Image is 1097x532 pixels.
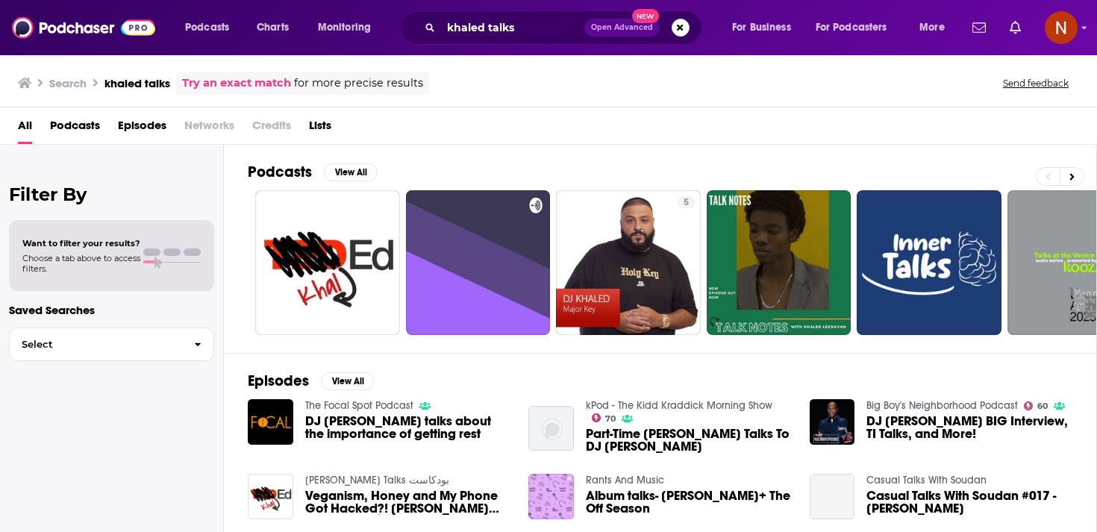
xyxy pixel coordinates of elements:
a: Show notifications dropdown [966,15,992,40]
button: Send feedback [998,77,1073,90]
a: 60 [1024,401,1048,410]
span: More [919,17,945,38]
span: For Business [732,17,791,38]
a: 70 [592,413,616,422]
h2: Filter By [9,184,214,205]
img: Album talks- Khaled Khaled+ The Off Season [528,474,574,519]
a: EpisodesView All [248,372,375,390]
a: DJ Khaled BIG Interview, TI Talks, and More! [866,415,1072,440]
span: Credits [252,113,291,144]
div: Search podcasts, credits, & more... [414,10,716,45]
a: kPod - The Kidd Kraddick Morning Show [586,399,772,412]
a: Veganism, Honey and My Phone Got Hacked?! Khaled Talks#2 بودكاست خالد و خالد [305,489,511,515]
span: New [632,9,659,23]
span: Charts [257,17,289,38]
span: 70 [605,416,616,422]
a: PodcastsView All [248,163,378,181]
img: User Profile [1045,11,1078,44]
span: DJ [PERSON_NAME] BIG Interview, TI Talks, and More! [866,415,1072,440]
button: open menu [175,16,249,40]
img: Part-Time Justin Talks To DJ Khaled [528,406,574,451]
button: Show profile menu [1045,11,1078,44]
a: 5 [556,190,701,335]
h2: Episodes [248,372,309,390]
span: Want to filter your results? [22,238,140,248]
span: Veganism, Honey and My Phone Got Hacked?! [PERSON_NAME] Talks#2 بودكاست [PERSON_NAME] و [PERSON_N... [305,489,511,515]
a: Khaled Talks بودكاست [305,474,449,486]
a: Casual Talks With Soudan [866,474,987,486]
a: Casual Talks With Soudan #017 - Zeina Khaled [810,474,855,519]
p: Saved Searches [9,303,214,317]
span: Album talks- [PERSON_NAME]+ The Off Season [586,489,792,515]
span: Part-Time [PERSON_NAME] Talks To DJ [PERSON_NAME] [586,428,792,453]
button: open menu [307,16,390,40]
a: Try an exact match [182,75,291,92]
span: For Podcasters [816,17,887,38]
button: Select [9,328,214,361]
img: Veganism, Honey and My Phone Got Hacked?! Khaled Talks#2 بودكاست خالد و خالد [248,474,293,519]
a: Episodes [118,113,166,144]
span: DJ [PERSON_NAME] talks about the importance of getting rest [305,415,511,440]
button: open menu [806,16,909,40]
a: The Focal Spot Podcast [305,399,413,412]
h3: khaled talks [104,76,170,90]
img: Podchaser - Follow, Share and Rate Podcasts [12,13,155,42]
span: 60 [1037,403,1048,410]
button: Open AdvancedNew [584,19,660,37]
span: Select [10,339,182,349]
a: Big Boy's Neighborhood Podcast [866,399,1018,412]
a: DJ Khaled talks about the importance of getting rest [305,415,511,440]
a: Lists [309,113,331,144]
span: Choose a tab above to access filters. [22,253,140,274]
span: for more precise results [294,75,423,92]
a: All [18,113,32,144]
a: 5 [678,196,695,208]
span: Casual Talks With Soudan #017 - [PERSON_NAME] [866,489,1072,515]
span: Podcasts [185,17,229,38]
h2: Podcasts [248,163,312,181]
button: open menu [909,16,963,40]
span: Monitoring [318,17,371,38]
a: Album talks- Khaled Khaled+ The Off Season [586,489,792,515]
span: Open Advanced [591,24,653,31]
a: Casual Talks With Soudan #017 - Zeina Khaled [866,489,1072,515]
img: DJ Khaled BIG Interview, TI Talks, and More! [810,399,855,445]
a: Podcasts [50,113,100,144]
input: Search podcasts, credits, & more... [441,16,584,40]
a: Rants And Music [586,474,664,486]
a: Charts [247,16,298,40]
img: DJ Khaled talks about the importance of getting rest [248,399,293,445]
a: Part-Time Justin Talks To DJ Khaled [586,428,792,453]
span: Networks [184,113,234,144]
span: 5 [684,195,689,210]
button: open menu [722,16,810,40]
button: View All [324,163,378,181]
span: Logged in as AdelNBM [1045,11,1078,44]
a: Show notifications dropdown [1004,15,1027,40]
button: View All [321,372,375,390]
h3: Search [49,76,87,90]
